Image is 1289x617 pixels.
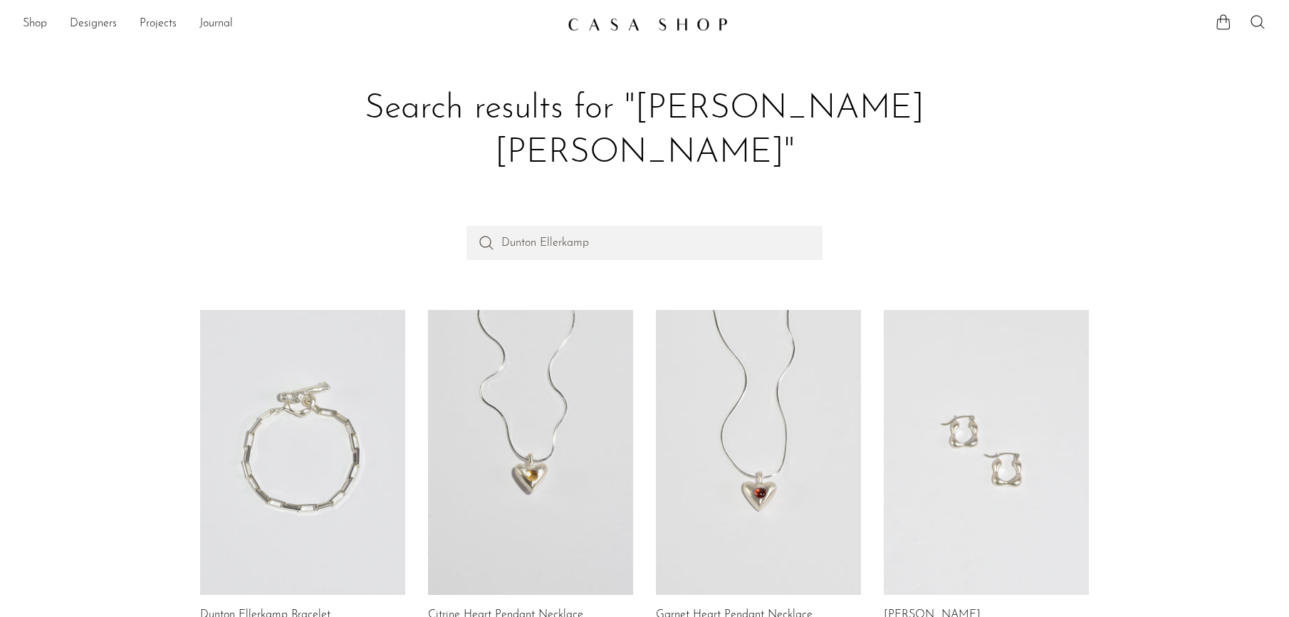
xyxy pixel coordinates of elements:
[23,12,556,36] ul: NEW HEADER MENU
[70,15,117,33] a: Designers
[199,15,233,33] a: Journal
[23,12,556,36] nav: Desktop navigation
[140,15,177,33] a: Projects
[212,87,1077,176] h1: Search results for "[PERSON_NAME] [PERSON_NAME]"
[23,15,47,33] a: Shop
[466,226,823,260] input: Perform a search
